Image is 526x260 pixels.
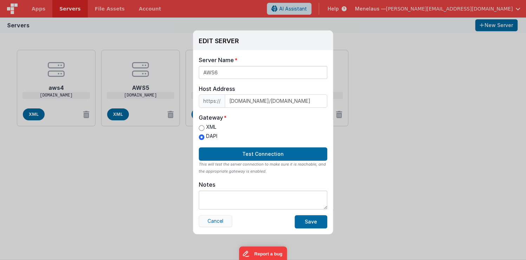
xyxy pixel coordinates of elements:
[199,147,327,161] button: Test Connection
[225,94,327,108] input: IP or domain name
[199,38,239,45] h3: EDIT SERVER
[199,66,327,79] input: My Server
[199,215,232,227] button: Cancel
[199,133,217,140] label: DAPI
[295,215,327,228] button: Save
[199,85,327,93] div: Host Address
[199,181,215,188] div: Notes
[199,113,223,122] div: Gateway
[199,134,204,140] input: DAPI
[199,56,234,64] div: Server Name
[199,161,327,175] div: This will test the server connection to make sure it is reachable, and the appropriate gateway is...
[199,94,225,108] span: https://
[199,124,217,131] label: XML
[199,125,204,131] input: XML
